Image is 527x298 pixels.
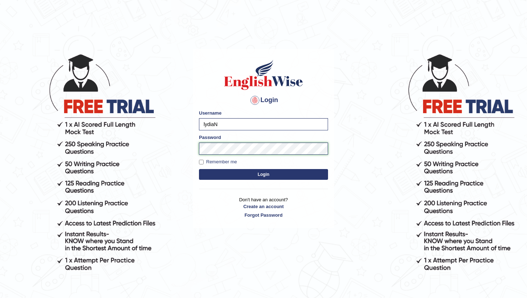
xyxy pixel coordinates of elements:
label: Password [199,134,221,141]
button: Login [199,169,328,180]
img: Logo of English Wise sign in for intelligent practice with AI [223,59,304,91]
label: Remember me [199,158,237,165]
p: Don't have an account? [199,196,328,218]
label: Username [199,110,222,116]
h4: Login [199,95,328,106]
a: Create an account [199,203,328,210]
input: Remember me [199,160,204,164]
a: Forgot Password [199,212,328,218]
